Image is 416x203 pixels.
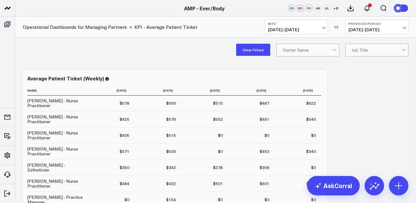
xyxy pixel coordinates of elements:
div: $0 [218,132,223,138]
td: [PERSON_NAME] - Esthetician [27,159,88,175]
span: [DATE] - [DATE] [348,27,405,32]
span: + 8 [333,6,338,10]
div: $350 [120,164,129,171]
div: $622 [306,100,316,106]
th: [DATE] [181,86,228,96]
div: $0 [264,197,269,203]
th: [DATE] [88,86,135,96]
div: 1 [368,3,372,7]
a: Operational Dashboards for Managing Partners [23,24,127,30]
div: CS [288,5,295,12]
button: MTD[DATE]-[DATE] [265,20,328,34]
div: $578 [120,100,129,106]
th: Name [27,86,88,96]
div: $0 [311,197,316,203]
div: $515 [166,132,176,138]
a: KPI - Average Patient Ticket [135,24,197,30]
div: $278 [213,164,223,171]
div: $453 [260,148,269,154]
div: $484 [120,181,129,187]
div: KD [297,5,304,12]
a: AMP - Ever/Body [184,5,225,12]
div: $342 [166,164,176,171]
div: > [23,24,132,30]
div: $425 [120,116,129,122]
td: [PERSON_NAME] - Nurse Practitioner [27,95,88,111]
div: $432 [166,181,176,187]
button: Previous Period[DATE]-[DATE] [345,20,408,34]
div: $0 [311,132,316,138]
div: AL [323,5,330,12]
div: $0 [218,197,223,203]
div: $0 [218,148,223,154]
div: $358 [260,164,269,171]
div: $0 [264,132,269,138]
div: $0 [124,197,129,203]
div: $579 [166,116,176,122]
th: [DATE] [228,86,275,96]
b: Previous Period [348,22,405,25]
div: Average Patient Ticket (Weekly) [27,75,104,82]
div: AB [314,5,322,12]
div: $487 [260,100,269,106]
span: [DATE] - [DATE] [268,27,325,32]
th: [DATE] [275,86,321,96]
div: $515 [213,100,223,106]
a: AskCorral [307,176,360,195]
div: FD [306,5,313,12]
td: [PERSON_NAME] - Nurse Practitioner [27,127,88,143]
b: MTD [268,22,325,25]
button: Clear Filters [236,44,270,56]
div: $552 [213,116,223,122]
td: [PERSON_NAME] - Nurse Practitioner [27,143,88,159]
div: $601 [260,181,269,187]
button: +8 [332,5,339,12]
div: $340 [306,148,316,154]
div: $339 [306,181,316,187]
div: $491 [260,116,269,122]
div: $154 [166,197,176,203]
div: $540 [306,116,316,122]
div: $539 [166,148,176,154]
div: $371 [120,148,129,154]
div: $501 [213,181,223,187]
td: [PERSON_NAME] - Nurse Practitioner [27,175,88,191]
div: $590 [166,100,176,106]
td: [PERSON_NAME] - Nurse Practitioner [27,111,88,127]
div: VS [331,25,342,29]
th: [DATE] [135,86,181,96]
div: $405 [120,132,129,138]
div: $0 [311,164,316,171]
